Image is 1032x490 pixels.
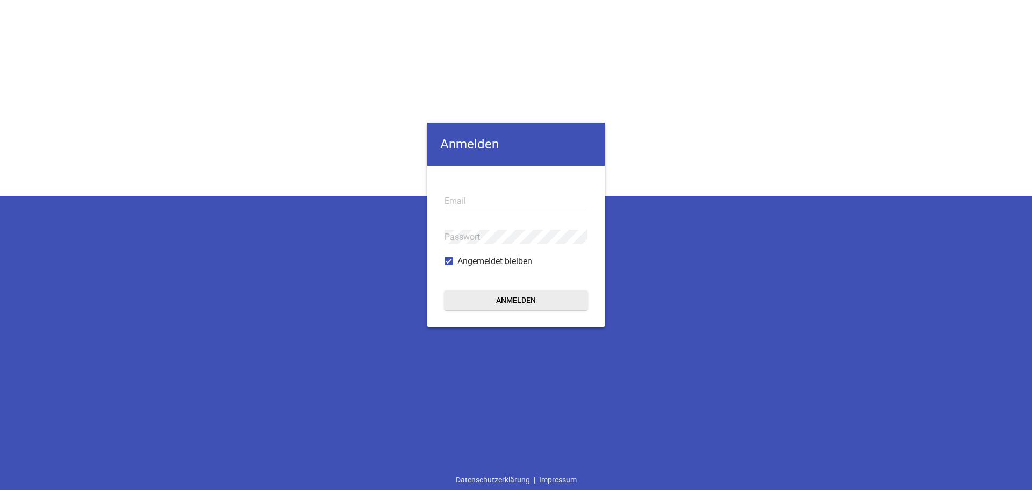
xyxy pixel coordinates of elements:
button: Anmelden [445,290,587,310]
h4: Anmelden [427,123,605,166]
a: Impressum [535,470,580,490]
div: | [452,470,580,490]
a: Datenschutzerklärung [452,470,534,490]
span: Angemeldet bleiben [457,255,532,268]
